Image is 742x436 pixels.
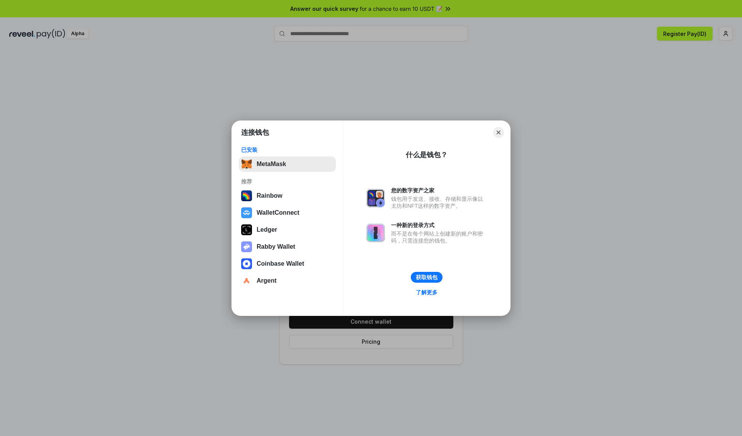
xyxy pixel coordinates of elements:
[257,209,300,216] div: WalletConnect
[241,224,252,235] img: svg+xml,%3Csvg%20xmlns%3D%22http%3A%2F%2Fwww.w3.org%2F2000%2Fsvg%22%20width%3D%2228%22%20height%3...
[411,287,442,297] a: 了解更多
[241,159,252,170] img: svg+xml,%3Csvg%20fill%3D%22none%22%20height%3D%2233%22%20viewBox%3D%220%200%2035%2033%22%20width%...
[257,161,286,168] div: MetaMask
[239,222,336,238] button: Ledger
[241,146,334,153] div: 已安装
[257,260,304,267] div: Coinbase Wallet
[239,156,336,172] button: MetaMask
[257,192,283,199] div: Rainbow
[239,273,336,288] button: Argent
[257,226,277,233] div: Ledger
[406,150,448,159] div: 什么是钱包？
[416,289,437,296] div: 了解更多
[493,127,504,138] button: Close
[239,256,336,271] button: Coinbase Wallet
[391,187,487,194] div: 您的数字资产之家
[241,190,252,201] img: svg+xml,%3Csvg%20width%3D%22120%22%20height%3D%22120%22%20viewBox%3D%220%200%20120%20120%22%20fil...
[391,222,487,229] div: 一种新的登录方式
[241,178,334,185] div: 推荐
[241,275,252,286] img: svg+xml,%3Csvg%20width%3D%2228%22%20height%3D%2228%22%20viewBox%3D%220%200%2028%2028%22%20fill%3D...
[241,258,252,269] img: svg+xml,%3Csvg%20width%3D%2228%22%20height%3D%2228%22%20viewBox%3D%220%200%2028%2028%22%20fill%3D...
[257,277,277,284] div: Argent
[241,128,269,137] h1: 连接钱包
[366,224,385,242] img: svg+xml,%3Csvg%20xmlns%3D%22http%3A%2F%2Fwww.w3.org%2F2000%2Fsvg%22%20fill%3D%22none%22%20viewBox...
[257,243,295,250] div: Rabby Wallet
[391,195,487,209] div: 钱包用于发送、接收、存储和显示像以太坊和NFT这样的数字资产。
[241,207,252,218] img: svg+xml,%3Csvg%20width%3D%2228%22%20height%3D%2228%22%20viewBox%3D%220%200%2028%2028%22%20fill%3D...
[239,205,336,221] button: WalletConnect
[391,230,487,244] div: 而不是在每个网站上创建新的账户和密码，只需连接您的钱包。
[239,188,336,204] button: Rainbow
[239,239,336,254] button: Rabby Wallet
[366,189,385,207] img: svg+xml,%3Csvg%20xmlns%3D%22http%3A%2F%2Fwww.w3.org%2F2000%2Fsvg%22%20fill%3D%22none%22%20viewBox...
[241,241,252,252] img: svg+xml,%3Csvg%20xmlns%3D%22http%3A%2F%2Fwww.w3.org%2F2000%2Fsvg%22%20fill%3D%22none%22%20viewBox...
[411,272,442,283] button: 获取钱包
[416,274,437,281] div: 获取钱包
